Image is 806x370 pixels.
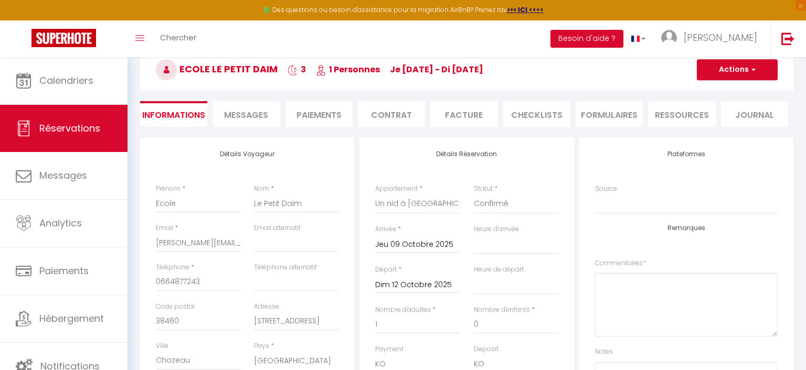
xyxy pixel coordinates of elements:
h4: Remarques [595,224,778,232]
label: Email [156,223,173,233]
label: Nom [254,184,269,194]
span: je [DATE] - di [DATE] [390,63,483,75]
span: Ecole Le Petit Daim [156,62,278,75]
label: Prénom [156,184,181,194]
span: Calendriers [39,74,93,87]
span: Paiements [39,264,89,277]
label: Heure de départ [474,265,524,275]
label: Code postal [156,302,195,312]
span: Analytics [39,216,82,230]
li: Paiements [285,101,353,127]
span: Réservations [39,122,100,135]
li: FORMULAIRES [576,101,643,127]
a: Chercher [152,20,204,57]
label: Téléphone [156,263,189,273]
li: Journal [721,101,788,127]
img: Super Booking [31,29,96,47]
label: Email alternatif [254,223,301,233]
span: Chercher [160,32,196,43]
h4: Détails Voyageur [156,150,338,158]
button: Actions [697,59,778,80]
label: Ville [156,341,168,351]
label: Téléphone alternatif [254,263,317,273]
label: Nombre d'enfants [474,305,530,315]
label: Source [595,184,617,194]
h4: Plateformes [595,150,778,158]
span: 1 Personnes [316,63,380,75]
span: Hébergement [39,312,104,325]
span: 3 [288,63,306,75]
label: Notes [595,347,613,357]
label: Nombre d'adultes [375,305,431,315]
a: >>> ICI <<<< [507,5,544,14]
h4: Détails Réservation [375,150,558,158]
label: Arrivée [375,224,396,234]
label: Statut [474,184,493,194]
li: CHECKLISTS [503,101,570,127]
span: Messages [39,169,87,182]
label: Payment [375,344,404,354]
img: ... [661,30,677,46]
li: Facture [430,101,497,127]
img: logout [781,32,794,45]
label: Départ [375,265,397,275]
li: Contrat [358,101,425,127]
label: Deposit [474,344,499,354]
label: Heure d'arrivée [474,224,519,234]
label: Commentaires [595,258,646,268]
li: Ressources [648,101,715,127]
button: Besoin d'aide ? [550,30,623,48]
label: Pays [254,341,269,351]
label: Appartement [375,184,418,194]
label: Adresse [254,302,279,312]
li: Informations [140,101,207,127]
span: [PERSON_NAME] [684,31,757,44]
a: ... [PERSON_NAME] [653,20,770,57]
span: Messages [224,109,268,121]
